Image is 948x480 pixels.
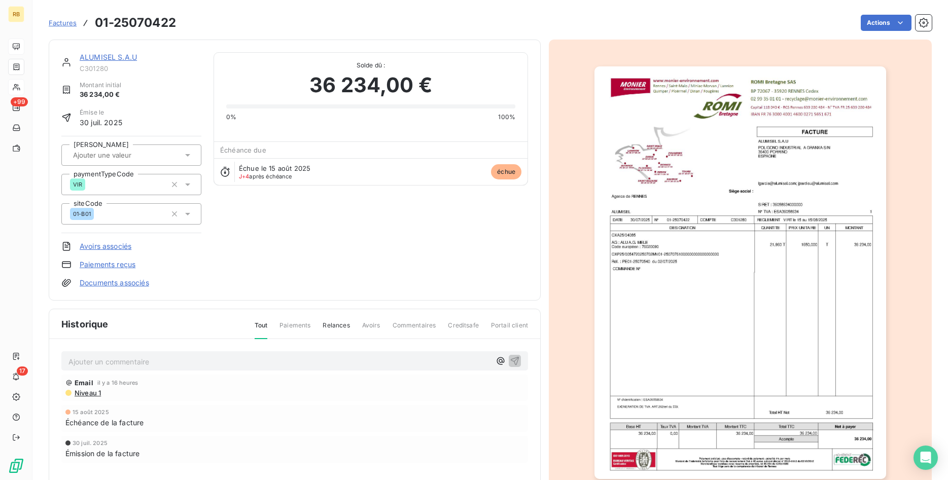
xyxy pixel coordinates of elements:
[49,18,77,28] a: Factures
[226,113,236,122] span: 0%
[448,321,479,338] span: Creditsafe
[73,440,108,446] span: 30 juil. 2025
[861,15,911,31] button: Actions
[309,70,432,100] span: 36 234,00 €
[80,108,122,117] span: Émise le
[72,151,174,160] input: Ajouter une valeur
[80,117,122,128] span: 30 juil. 2025
[65,448,139,459] span: Émission de la facture
[220,146,266,154] span: Échéance due
[362,321,380,338] span: Avoirs
[74,389,101,397] span: Niveau 1
[8,6,24,22] div: RB
[594,66,886,479] img: invoice_thumbnail
[393,321,436,338] span: Commentaires
[80,90,121,100] span: 36 234,00 €
[95,14,176,32] h3: 01-25070422
[80,260,135,270] a: Paiements reçus
[279,321,310,338] span: Paiements
[80,241,131,251] a: Avoirs associés
[80,278,149,288] a: Documents associés
[491,164,521,179] span: échue
[226,61,515,70] span: Solde dû :
[498,113,515,122] span: 100%
[80,64,201,72] span: C301280
[73,181,82,188] span: VIR
[255,321,268,339] span: Tout
[49,19,77,27] span: Factures
[239,173,249,180] span: J+4
[491,321,528,338] span: Portail client
[17,366,28,376] span: 17
[239,164,310,172] span: Échue le 15 août 2025
[80,81,121,90] span: Montant initial
[73,211,91,217] span: 01-B01
[73,409,109,415] span: 15 août 2025
[323,321,349,338] span: Relances
[61,317,109,331] span: Historique
[97,380,138,386] span: il y a 16 heures
[239,173,292,179] span: après échéance
[65,417,144,428] span: Échéance de la facture
[80,53,137,61] a: ALUMISEL S.A.U
[914,446,938,470] div: Open Intercom Messenger
[11,97,28,106] span: +99
[8,458,24,474] img: Logo LeanPay
[75,379,93,387] span: Email
[8,99,24,116] a: +99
